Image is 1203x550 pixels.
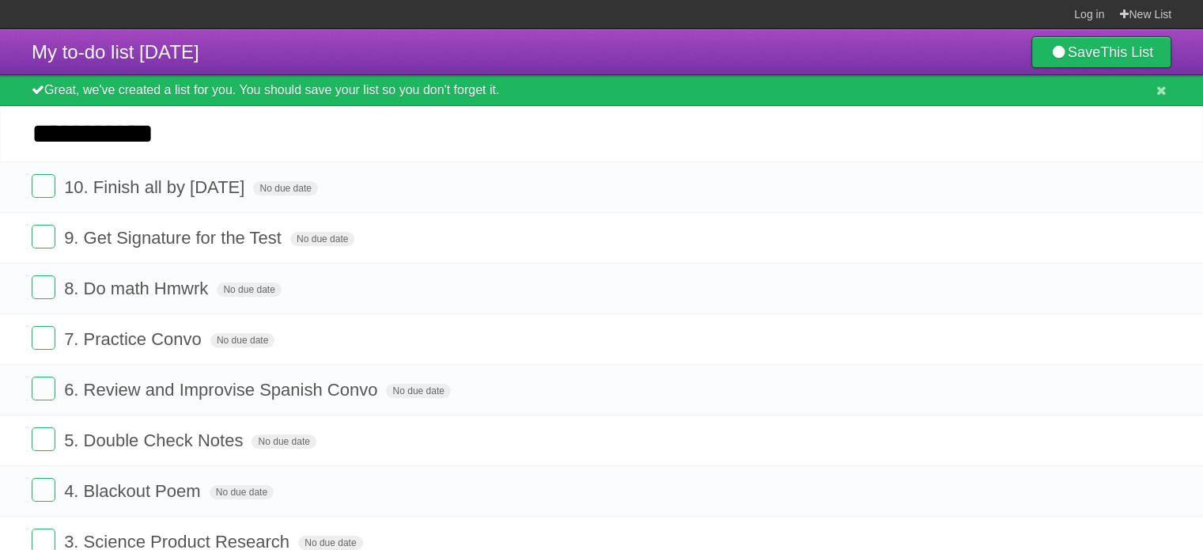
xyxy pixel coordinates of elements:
a: SaveThis List [1031,36,1171,68]
span: No due date [386,384,450,398]
span: No due date [253,181,317,195]
label: Done [32,275,55,299]
span: 7. Practice Convo [64,329,206,349]
span: No due date [252,434,316,449]
span: My to-do list [DATE] [32,41,199,63]
span: No due date [217,283,281,297]
label: Done [32,377,55,400]
span: No due date [298,536,362,550]
label: Done [32,225,55,248]
span: 4. Blackout Poem [64,481,204,501]
span: No due date [210,333,274,347]
span: 8. Do math Hmwrk [64,279,212,298]
span: 5. Double Check Notes [64,431,247,450]
label: Done [32,427,55,451]
b: This List [1100,44,1153,60]
label: Done [32,326,55,350]
span: 10. Finish all by [DATE] [64,177,248,197]
label: Done [32,174,55,198]
span: No due date [210,485,274,499]
span: 9. Get Signature for the Test [64,228,286,248]
span: 6. Review and Improvise Spanish Convo [64,380,381,400]
label: Done [32,478,55,502]
span: No due date [290,232,354,246]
